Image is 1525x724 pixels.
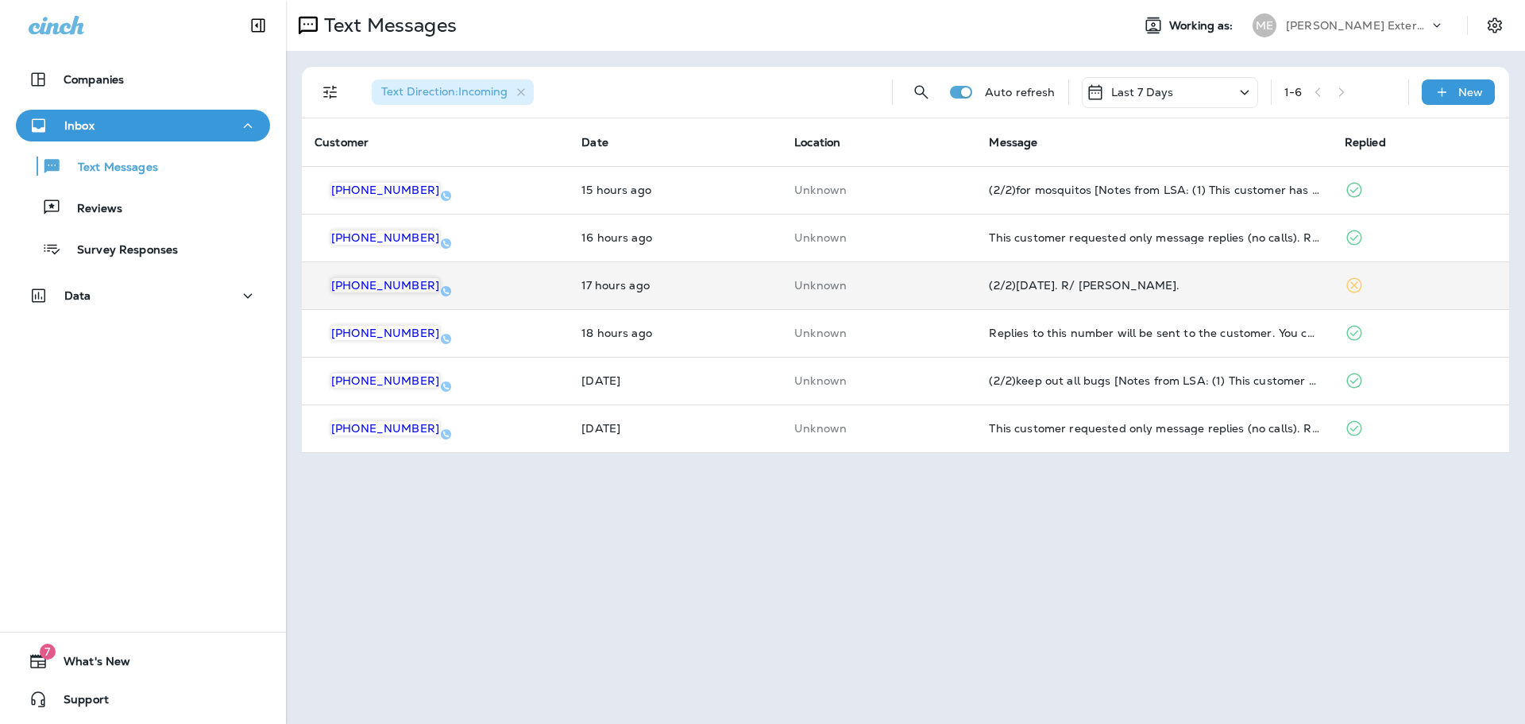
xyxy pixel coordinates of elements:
div: This customer requested only message replies (no calls). Reply here or respond via your LSA dashb... [989,231,1318,244]
button: Search Messages [905,76,937,108]
p: Reviews [61,202,122,217]
p: Companies [64,73,124,86]
p: Sep 8, 2025 02:03 PM [581,279,769,292]
p: This customer does not have a last location and the phone number they messaged is not assigned to... [794,422,963,435]
span: Working as: [1169,19,1237,33]
p: Text Messages [318,14,457,37]
p: This customer does not have a last location and the phone number they messaged is not assigned to... [794,327,963,339]
div: ME [1253,14,1276,37]
p: Sep 8, 2025 03:29 PM [581,231,769,244]
div: This customer requested only message replies (no calls). Reply here or respond via your LSA dashb... [989,422,1318,435]
span: [PHONE_NUMBER] [331,183,439,197]
span: Customer [315,135,369,149]
div: Replies to this number will be sent to the customer. You can also choose to call the customer thr... [989,327,1318,339]
span: [PHONE_NUMBER] [331,421,439,436]
span: Date [581,135,608,149]
span: [PHONE_NUMBER] [331,374,439,388]
p: Auto refresh [985,86,1056,99]
span: Location [794,135,840,149]
p: Survey Responses [61,243,178,258]
span: 7 [40,644,56,660]
p: Sep 8, 2025 12:50 PM [581,327,769,339]
span: [PHONE_NUMBER] [331,278,439,292]
button: Data [16,280,270,312]
div: (2/2)for mosquitos [Notes from LSA: (1) This customer has requested a quote (2) This customer has... [989,184,1318,196]
div: Text Direction:Incoming [372,79,534,105]
p: Sep 8, 2025 04:06 PM [581,184,769,196]
p: Data [64,289,91,302]
button: Companies [16,64,270,95]
button: Support [16,683,270,715]
p: This customer does not have a last location and the phone number they messaged is not assigned to... [794,374,963,387]
span: [PHONE_NUMBER] [331,326,439,340]
p: Sep 2, 2025 02:37 PM [581,422,769,435]
button: Filters [315,76,346,108]
button: Reviews [16,191,270,224]
div: 1 - 6 [1284,86,1302,99]
span: [PHONE_NUMBER] [331,230,439,245]
button: Text Messages [16,149,270,183]
p: [PERSON_NAME] Exterminating [1286,19,1429,32]
p: Text Messages [62,161,158,176]
p: Sep 3, 2025 08:54 AM [581,374,769,387]
span: Support [48,693,109,712]
p: Inbox [64,119,95,132]
button: 7What's New [16,645,270,677]
div: (2/2)keep out all bugs [Notes from LSA: (1) This customer has requested a quote (2) This customer... [989,374,1318,387]
p: This customer does not have a last location and the phone number they messaged is not assigned to... [794,184,963,196]
button: Settings [1481,11,1509,40]
p: New [1458,86,1483,99]
span: Text Direction : Incoming [381,84,508,99]
p: This customer does not have a last location and the phone number they messaged is not assigned to... [794,231,963,244]
p: This customer does not have a last location and the phone number they messaged is not assigned to... [794,279,963,292]
p: Last 7 Days [1111,86,1174,99]
button: Inbox [16,110,270,141]
button: Collapse Sidebar [236,10,280,41]
button: Survey Responses [16,232,270,265]
div: (2/2)Thursday. R/ Michael Coffey. [989,279,1318,292]
span: Message [989,135,1037,149]
span: What's New [48,655,130,674]
span: Replied [1345,135,1386,149]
